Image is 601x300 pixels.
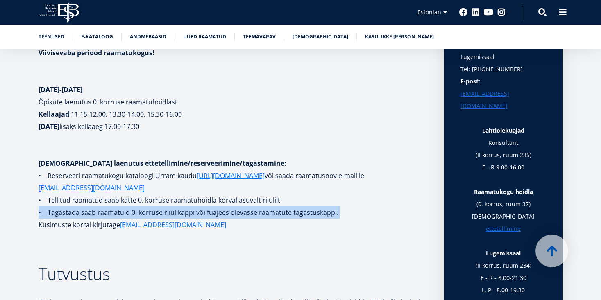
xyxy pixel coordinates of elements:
[460,88,547,112] a: [EMAIL_ADDRESS][DOMAIN_NAME]
[460,63,547,75] p: Tel: [PHONE_NUMBER]
[183,33,226,41] a: Uued raamatud
[39,33,64,41] a: Teenused
[474,188,533,196] strong: Raamatukogu hoidla
[39,48,154,57] strong: Viivisevaba periood raamatukogus!
[460,137,547,186] p: Konsultant (II korrus, ruum 235) E - R 9.00-16.00
[39,194,428,206] p: • Tellitud raamatud saab kätte 0. korruse raamatuhoidla kõrval asuvalt riiulilt
[39,85,82,94] strong: [DATE]-[DATE]
[365,33,434,41] a: Kasulikke [PERSON_NAME]
[497,8,506,16] a: Instagram
[39,182,145,194] a: [EMAIL_ADDRESS][DOMAIN_NAME]
[39,97,177,106] b: Õpikute laenutus 0. korruse raamatuhoidlast
[39,169,428,194] p: • Reserveeri raamatukogu kataloogi Urram kaudu või saada raamatusoov e-mailile
[39,159,286,168] strong: [DEMOGRAPHIC_DATA] laenutus ettetellimine/reserveerimine/tagastamine:
[459,8,467,16] a: Facebook
[482,126,524,134] strong: Lahtiolekuajad
[130,33,166,41] a: Andmebaasid
[460,38,547,63] p: Tel: [PHONE_NUMBER] Lugemissaal
[243,33,276,41] a: Teemavärav
[71,110,182,119] b: 11.15-12.00, 13.30-14.00, 15.30-16.00
[197,169,265,182] a: [URL][DOMAIN_NAME]
[460,77,480,85] strong: E-post:
[39,96,428,133] p: :
[81,33,113,41] a: E-kataloog
[293,33,348,41] a: [DEMOGRAPHIC_DATA]
[460,186,547,235] p: (0. korrus, ruum 37) [DEMOGRAPHIC_DATA]
[460,272,547,284] p: E - R - 8.00-21.30
[39,110,69,119] strong: Kellaajad
[39,219,428,231] p: Küsimuste korral kirjutage
[486,249,521,257] strong: Lugemissaal
[484,8,493,16] a: Youtube
[476,262,531,269] b: (II korrus, ruum 234)
[120,219,226,231] a: [EMAIL_ADDRESS][DOMAIN_NAME]
[486,223,521,235] a: ettetellimine
[39,122,59,131] strong: [DATE]
[59,122,139,131] b: lisaks kellaaeg 17.00-17.30
[39,206,428,219] p: • Tagastada saab raamatuid 0. korruse riiulikappi või fuajees olevasse raamatute tagastuskappi.
[39,262,110,285] span: Tutvustus
[472,8,480,16] a: Linkedin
